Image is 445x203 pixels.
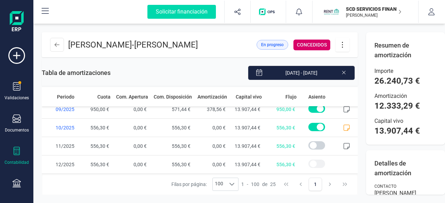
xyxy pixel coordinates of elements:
[139,1,224,23] button: Solicitar financiación
[42,119,79,137] span: 10/2025
[374,67,393,75] span: Importe
[97,93,111,100] span: Cuota
[213,178,225,191] span: 100
[321,1,410,23] button: SCSCD SERVICIOS FINANCIEROS SL[PERSON_NAME]
[265,155,299,174] span: 556,30 €
[151,119,195,137] span: 556,30 €
[374,92,407,100] span: Amortización
[79,155,113,174] span: 556,30 €
[324,4,339,19] img: SC
[265,119,299,137] span: 556,30 €
[241,181,244,188] span: 1
[374,100,420,111] span: 12.333,29 €
[134,40,198,50] span: [PERSON_NAME]
[154,93,192,100] span: Com. Disposición
[346,6,402,12] p: SCD SERVICIOS FINANCIEROS SL
[374,184,396,189] span: Contacto
[42,137,79,155] span: 11/2025
[230,119,265,137] span: 13.907,44 €
[374,41,437,60] p: Resumen de amortización
[151,137,195,155] span: 556,30 €
[255,1,282,23] button: Logo de OPS
[374,189,437,197] span: [PERSON_NAME]
[374,75,420,86] span: 26.240,73 €
[230,155,265,174] span: 13.907,44 €
[374,159,437,178] p: Detalles de amortización
[265,137,299,155] span: 556,30 €
[374,125,420,136] span: 13.907,44 €
[195,155,230,174] span: 0,00 €
[285,93,297,100] span: Flujo
[280,178,293,191] button: First Page
[79,119,113,137] span: 556,30 €
[230,100,265,118] span: 13.907,44 €
[5,127,29,133] div: Documentos
[265,100,299,118] span: 950,00 €
[10,11,24,33] img: Logo Finanedi
[236,93,262,100] span: Capital vivo
[294,178,307,191] button: Previous Page
[195,100,230,118] span: 378,56 €
[151,100,195,118] span: 571,44 €
[251,181,259,188] span: 100
[308,93,325,100] span: Asiento
[147,5,216,19] div: Solicitar financiación
[230,137,265,155] span: 13.907,44 €
[346,12,402,18] p: [PERSON_NAME]
[195,137,230,155] span: 0,00 €
[5,160,29,165] div: Contabilidad
[293,40,330,50] div: CONCEDIDOS
[195,119,230,137] span: 0,00 €
[42,68,111,78] span: Tabla de amortizaciones
[113,100,151,118] span: 0,00 €
[113,119,151,137] span: 0,00 €
[259,8,277,15] img: Logo de OPS
[261,42,284,48] span: En progreso
[57,93,74,100] span: Periodo
[374,117,403,125] span: Capital vivo
[113,137,151,155] span: 0,00 €
[338,178,351,191] button: Last Page
[113,155,151,174] span: 0,00 €
[270,181,276,188] span: 25
[151,155,195,174] span: 556,30 €
[262,181,267,188] span: de
[79,100,113,118] span: 950,00 €
[116,93,148,100] span: Com. Apertura
[324,178,337,191] button: Next Page
[42,155,79,174] span: 12/2025
[309,178,322,191] button: Page 1
[241,181,276,188] div: -
[79,137,113,155] span: 556,30 €
[197,93,227,100] span: Amortización
[42,100,79,118] span: 09/2025
[68,39,198,50] p: [PERSON_NAME] -
[5,95,29,101] div: Validaciones
[171,178,239,191] div: Filas por página:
